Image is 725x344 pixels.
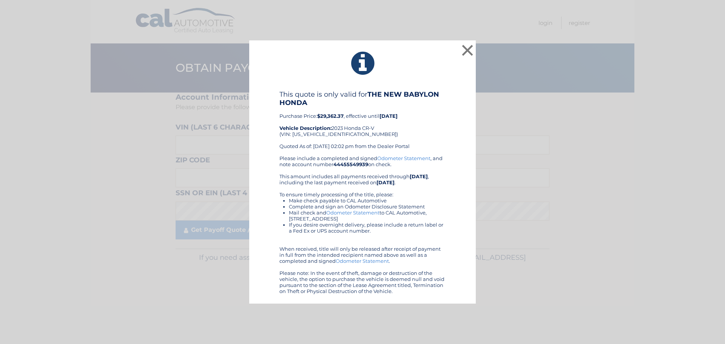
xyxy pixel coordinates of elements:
a: Odometer Statement [326,210,379,216]
h4: This quote is only valid for [279,90,446,107]
a: Odometer Statement [377,155,430,161]
li: If you desire overnight delivery, please include a return label or a Fed Ex or UPS account number. [289,222,446,234]
li: Mail check and to CAL Automotive, [STREET_ADDRESS] [289,210,446,222]
div: Please include a completed and signed , and note account number on check. This amount includes al... [279,155,446,294]
b: $29,362.37 [317,113,344,119]
li: Complete and sign an Odometer Disclosure Statement [289,204,446,210]
b: [DATE] [376,179,395,185]
b: 44455549939 [333,161,368,167]
div: Purchase Price: , effective until 2023 Honda CR-V (VIN: [US_VEHICLE_IDENTIFICATION_NUMBER]) Quote... [279,90,446,155]
a: Odometer Statement [336,258,389,264]
b: [DATE] [410,173,428,179]
strong: Vehicle Description: [279,125,332,131]
button: × [460,43,475,58]
li: Make check payable to CAL Automotive [289,197,446,204]
b: [DATE] [379,113,398,119]
b: THE NEW BABYLON HONDA [279,90,439,107]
